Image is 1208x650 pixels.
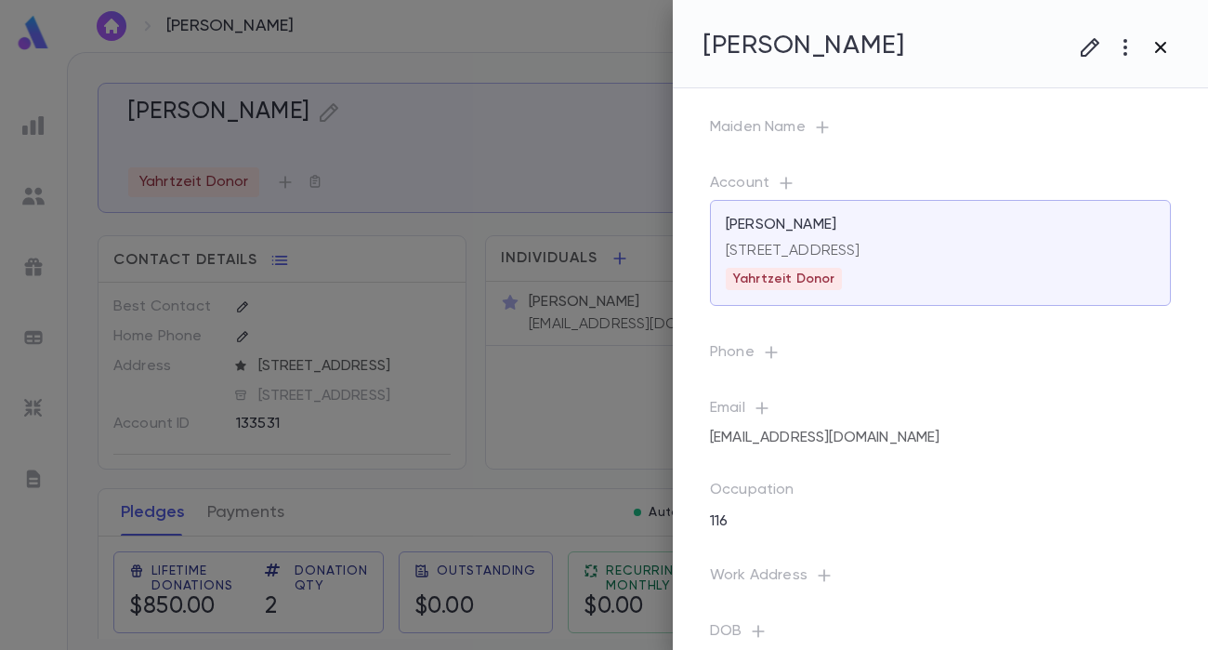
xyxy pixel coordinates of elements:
p: [STREET_ADDRESS] [726,242,1155,260]
p: Maiden Name [710,118,1171,144]
p: Email [710,399,1171,425]
p: Occupation [710,481,1171,507]
p: Account [710,174,1171,200]
span: Yahrtzeit Donor [726,272,842,286]
div: [EMAIL_ADDRESS][DOMAIN_NAME] [710,421,939,455]
p: Work Address [710,566,1171,592]
p: DOB [710,622,1171,648]
h4: [PERSON_NAME] [702,30,904,61]
p: 116 [699,507,739,537]
p: [PERSON_NAME] [726,216,836,234]
p: Phone [710,343,1171,369]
